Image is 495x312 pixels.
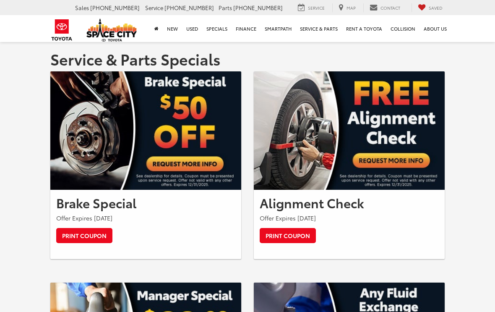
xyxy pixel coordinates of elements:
a: Rent a Toyota [342,15,386,42]
h2: Alignment Check [260,196,439,210]
a: Finance [232,15,261,42]
span: Service [308,5,325,11]
p: Offer Expires [DATE] [260,214,439,222]
a: SmartPath [261,15,296,42]
a: Service [292,3,331,12]
img: Alignment Check [254,71,445,190]
span: Sales [75,4,89,11]
a: Used [182,15,202,42]
span: [PHONE_NUMBER] [233,4,283,11]
span: Service [145,4,163,11]
img: Space City Toyota [86,18,137,42]
a: My Saved Vehicles [412,3,449,12]
a: Specials [202,15,232,42]
span: Contact [380,5,400,11]
h2: Brake Special [56,196,235,210]
a: Home [150,15,163,42]
a: About Us [419,15,451,42]
span: [PHONE_NUMBER] [90,4,140,11]
a: Contact [363,3,406,12]
a: Print Coupon [56,228,112,243]
p: Offer Expires [DATE] [56,214,235,222]
span: [PHONE_NUMBER] [164,4,214,11]
a: New [163,15,182,42]
a: Map [332,3,362,12]
h1: Service & Parts Specials [50,50,445,67]
img: Brake Special [50,71,241,190]
span: Parts [219,4,232,11]
a: Print Coupon [260,228,316,243]
a: Service & Parts [296,15,342,42]
span: Saved [429,5,443,11]
a: Collision [386,15,419,42]
span: Map [346,5,356,11]
img: Toyota [46,16,78,44]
